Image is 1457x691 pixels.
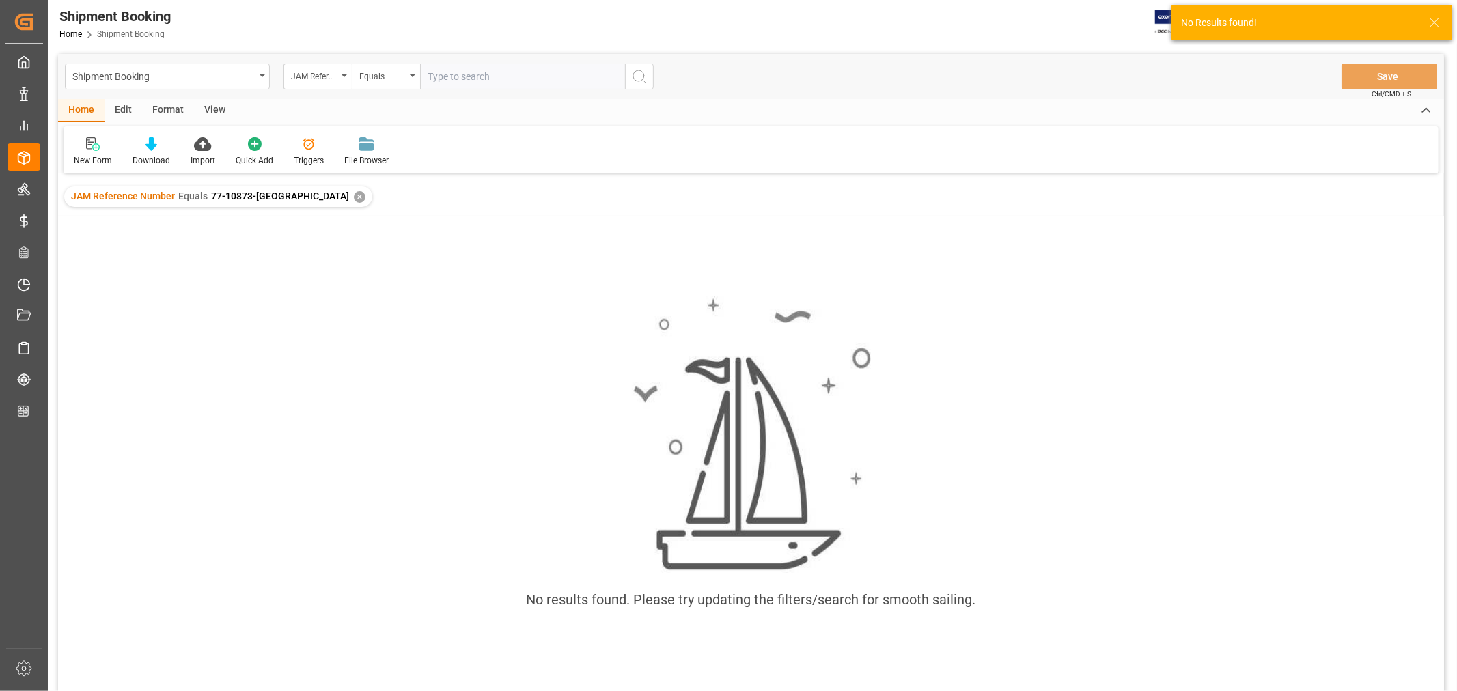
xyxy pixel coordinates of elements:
[283,64,352,89] button: open menu
[142,99,194,122] div: Format
[74,154,112,167] div: New Form
[71,191,175,201] span: JAM Reference Number
[105,99,142,122] div: Edit
[527,589,976,610] div: No results found. Please try updating the filters/search for smooth sailing.
[65,64,270,89] button: open menu
[191,154,215,167] div: Import
[632,296,871,573] img: smooth_sailing.jpeg
[420,64,625,89] input: Type to search
[59,6,171,27] div: Shipment Booking
[59,29,82,39] a: Home
[58,99,105,122] div: Home
[625,64,654,89] button: search button
[1181,16,1416,30] div: No Results found!
[133,154,170,167] div: Download
[1372,89,1411,99] span: Ctrl/CMD + S
[352,64,420,89] button: open menu
[354,191,365,203] div: ✕
[211,191,349,201] span: 77-10873-[GEOGRAPHIC_DATA]
[72,67,255,84] div: Shipment Booking
[1155,10,1202,34] img: Exertis%20JAM%20-%20Email%20Logo.jpg_1722504956.jpg
[178,191,208,201] span: Equals
[194,99,236,122] div: View
[344,154,389,167] div: File Browser
[1342,64,1437,89] button: Save
[294,154,324,167] div: Triggers
[236,154,273,167] div: Quick Add
[291,67,337,83] div: JAM Reference Number
[359,67,406,83] div: Equals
